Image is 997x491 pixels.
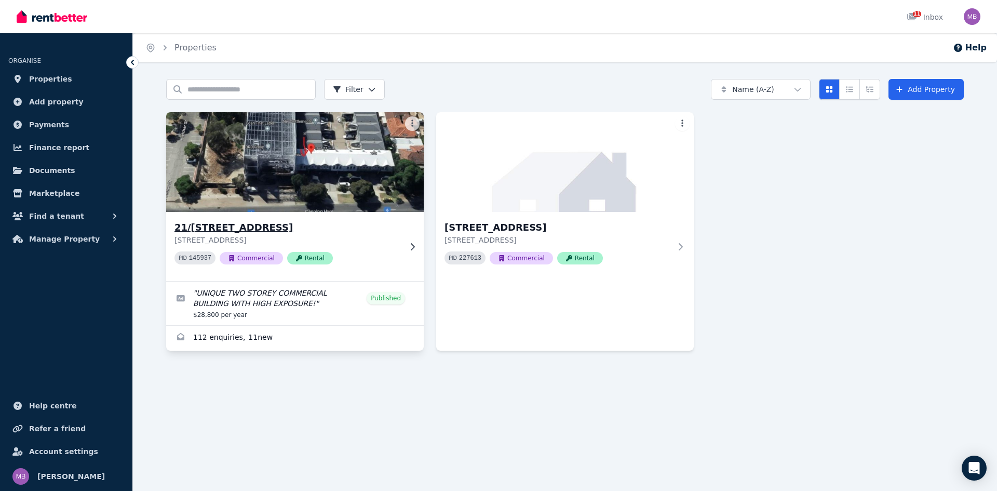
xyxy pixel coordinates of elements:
[29,233,100,245] span: Manage Property
[557,252,603,264] span: Rental
[8,57,41,64] span: ORGANISE
[166,326,424,351] a: Enquiries for 21/782 Canning Highway, Applecross
[953,42,987,54] button: Help
[436,112,694,281] a: 782A Canning Highway, Applecross[STREET_ADDRESS][STREET_ADDRESS]PID 227613CommercialRental
[732,84,774,95] span: Name (A-Z)
[166,282,424,325] a: Edit listing: UNIQUE TWO STOREY COMMERCIAL BUILDING WITH HIGH EXPOSURE!
[8,183,124,204] a: Marketplace
[405,116,420,131] button: More options
[444,220,671,235] h3: [STREET_ADDRESS]
[174,235,401,245] p: [STREET_ADDRESS]
[859,79,880,100] button: Expanded list view
[459,255,481,262] code: 227613
[8,91,124,112] a: Add property
[174,220,401,235] h3: 21/[STREET_ADDRESS]
[8,441,124,462] a: Account settings
[324,79,385,100] button: Filter
[8,206,124,227] button: Find a tenant
[819,79,840,100] button: Card view
[174,43,217,52] a: Properties
[29,445,98,458] span: Account settings
[29,422,86,435] span: Refer a friend
[711,79,811,100] button: Name (A-Z)
[8,160,124,181] a: Documents
[8,137,124,158] a: Finance report
[8,395,124,416] a: Help centre
[490,252,553,264] span: Commercial
[37,470,105,483] span: [PERSON_NAME]
[675,116,690,131] button: More options
[819,79,880,100] div: View options
[962,456,987,481] div: Open Intercom Messenger
[12,468,29,485] img: Mike Bekhanvar
[17,9,87,24] img: RentBetter
[29,164,75,177] span: Documents
[29,141,89,154] span: Finance report
[29,400,77,412] span: Help centre
[8,229,124,249] button: Manage Property
[29,210,84,222] span: Find a tenant
[913,11,921,17] span: 11
[444,235,671,245] p: [STREET_ADDRESS]
[8,418,124,439] a: Refer a friend
[436,112,694,212] img: 782A Canning Highway, Applecross
[220,252,283,264] span: Commercial
[179,255,187,261] small: PID
[29,73,72,85] span: Properties
[449,255,457,261] small: PID
[839,79,860,100] button: Compact list view
[287,252,333,264] span: Rental
[189,255,211,262] code: 145937
[907,12,943,22] div: Inbox
[29,96,84,108] span: Add property
[333,84,363,95] span: Filter
[964,8,980,25] img: Mike Bekhanvar
[160,110,430,215] img: 21/782 Canning Highway, Applecross
[8,69,124,89] a: Properties
[166,112,424,281] a: 21/782 Canning Highway, Applecross21/[STREET_ADDRESS][STREET_ADDRESS]PID 145937CommercialRental
[888,79,964,100] a: Add Property
[29,187,79,200] span: Marketplace
[29,118,69,131] span: Payments
[133,33,229,62] nav: Breadcrumb
[8,114,124,135] a: Payments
